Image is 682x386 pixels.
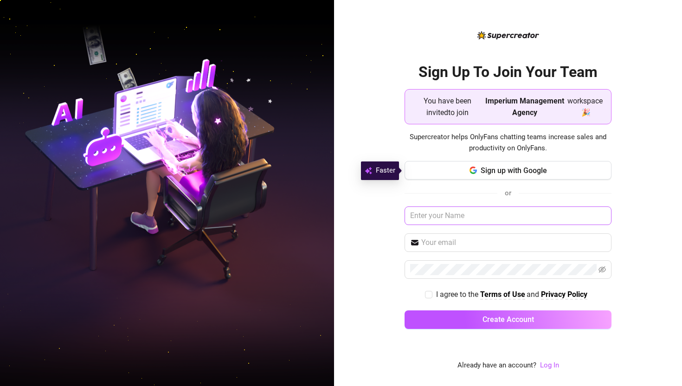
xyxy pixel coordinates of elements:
[405,206,611,225] input: Enter your Name
[405,161,611,180] button: Sign up with Google
[405,63,611,82] h2: Sign Up To Join Your Team
[365,165,372,176] img: svg%3e
[376,165,395,176] span: Faster
[598,266,606,273] span: eye-invisible
[480,290,525,299] strong: Terms of Use
[405,132,611,154] span: Supercreator helps OnlyFans chatting teams increase sales and productivity on OnlyFans.
[405,310,611,329] button: Create Account
[541,290,587,299] strong: Privacy Policy
[505,189,511,197] span: or
[436,290,480,299] span: I agree to the
[457,360,536,371] span: Already have an account?
[481,166,547,175] span: Sign up with Google
[527,290,541,299] span: and
[540,361,559,369] a: Log In
[540,360,559,371] a: Log In
[412,95,483,118] span: You have been invited to join
[477,31,539,39] img: logo-BBDzfeDw.svg
[567,95,604,118] span: workspace 🎉
[480,290,525,300] a: Terms of Use
[421,237,606,248] input: Your email
[541,290,587,300] a: Privacy Policy
[485,96,564,117] strong: Imperium Management Agency
[483,315,534,324] span: Create Account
